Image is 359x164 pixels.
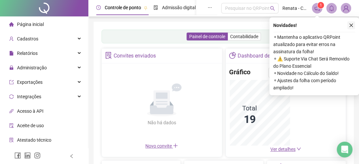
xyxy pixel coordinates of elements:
[162,5,196,10] span: Admissão digital
[105,52,112,59] span: solution
[9,51,14,56] span: file
[296,147,301,151] span: down
[238,50,289,61] div: Dashboard de jornada
[273,70,355,77] span: ⚬ Novidade no Cálculo do Saldo!
[24,152,31,159] span: linkedin
[9,138,14,142] span: solution
[9,65,14,70] span: lock
[34,152,41,159] span: instagram
[69,154,74,158] span: left
[9,80,14,84] span: export
[17,123,44,128] span: Aceite de uso
[17,51,38,56] span: Relatórios
[17,137,51,143] span: Atestado técnico
[9,94,14,99] span: sync
[229,52,236,59] span: pie-chart
[17,80,43,85] span: Exportações
[144,6,148,10] span: pushpin
[273,55,355,70] span: ⚬ ⚠️ Suporte Via Chat Será Removido do Plano Essencial
[230,34,258,39] span: Contabilidade
[173,143,178,148] span: plus
[314,5,320,11] span: notification
[229,67,250,77] h4: Gráfico
[273,22,297,29] span: Novidades !
[17,22,44,27] span: Página inicial
[105,5,141,10] span: Controle de ponto
[320,3,322,8] span: 1
[14,152,21,159] span: facebook
[9,22,14,27] span: home
[207,5,212,10] span: ellipsis
[145,143,178,149] span: Novo convite
[341,3,351,13] img: 90032
[273,77,355,91] span: ⚬ Ajustes da folha com período ampliado!
[189,34,225,39] span: Painel de controle
[337,142,352,157] div: Open Intercom Messenger
[9,109,14,113] span: api
[270,147,296,152] span: Ver detalhes
[132,119,192,126] div: Não há dados
[17,36,38,41] span: Cadastros
[270,147,301,152] a: Ver detalhes down
[9,36,14,41] span: user-add
[282,5,308,12] span: Renata - CASA DKRA LTDA
[17,108,44,114] span: Acesso à API
[17,65,47,70] span: Administração
[17,94,41,99] span: Integrações
[9,123,14,128] span: audit
[329,5,334,11] span: bell
[96,5,101,10] span: clock-circle
[317,2,324,9] sup: 1
[270,6,275,11] span: search
[153,5,158,10] span: file-done
[273,34,355,55] span: ⚬ Mantenha o aplicativo QRPoint atualizado para evitar erros na assinatura da folha!
[114,50,156,61] div: Convites enviados
[349,23,353,28] span: close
